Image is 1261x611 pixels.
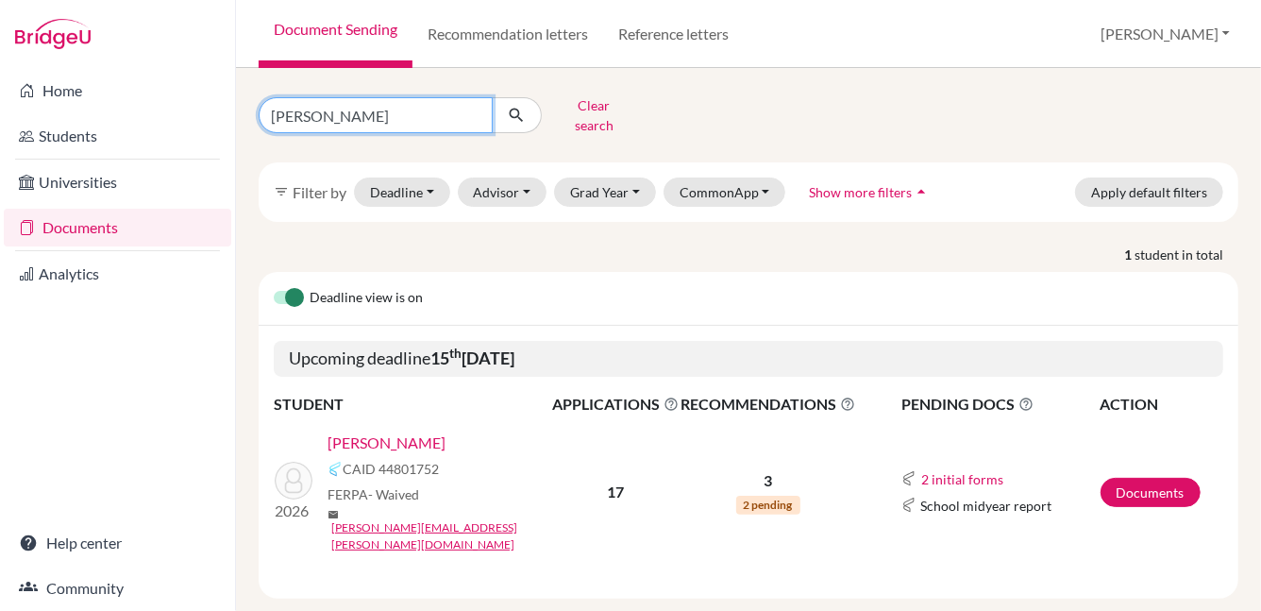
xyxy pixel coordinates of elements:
img: Bridge-U [15,19,91,49]
th: STUDENT [274,392,551,416]
input: Find student by name... [259,97,493,133]
span: RECOMMENDATIONS [681,393,855,416]
th: ACTION [1100,392,1223,416]
a: Help center [4,524,231,562]
button: Deadline [354,178,450,207]
a: [PERSON_NAME] [328,432,446,454]
a: Universities [4,163,231,201]
a: Community [4,569,231,607]
strong: 1 [1124,245,1135,264]
h5: Upcoming deadline [274,341,1223,377]
span: mail [328,509,339,520]
span: Deadline view is on [310,287,423,310]
p: 3 [681,469,855,492]
a: Students [4,117,231,155]
span: student in total [1135,245,1238,264]
img: Common App logo [901,471,916,486]
span: Filter by [293,183,346,201]
span: School midyear report [920,496,1051,516]
a: Analytics [4,255,231,293]
button: CommonApp [664,178,786,207]
sup: th [449,346,462,361]
button: Show more filtersarrow_drop_up [793,178,947,207]
b: 15 [DATE] [430,348,514,368]
i: arrow_drop_up [912,182,931,201]
span: CAID 44801752 [343,459,439,479]
img: Raj, Rishit [275,462,312,500]
a: Home [4,72,231,110]
button: Advisor [458,178,547,207]
button: Grad Year [554,178,656,207]
span: - Waived [368,486,419,502]
p: 2026 [275,500,312,522]
a: [PERSON_NAME][EMAIL_ADDRESS][PERSON_NAME][DOMAIN_NAME] [331,519,564,553]
i: filter_list [274,184,289,199]
span: PENDING DOCS [901,393,1098,416]
span: 2 pending [736,496,800,515]
a: Documents [4,209,231,246]
span: FERPA [328,484,419,504]
img: Common App logo [901,498,916,513]
button: 2 initial forms [920,468,1004,490]
button: [PERSON_NAME] [1092,16,1238,52]
a: Documents [1101,478,1201,507]
span: Show more filters [809,184,912,200]
button: Apply default filters [1075,178,1223,207]
span: APPLICATIONS [552,393,679,416]
b: 17 [607,483,624,501]
button: Clear search [542,91,647,140]
img: Common App logo [328,462,343,477]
